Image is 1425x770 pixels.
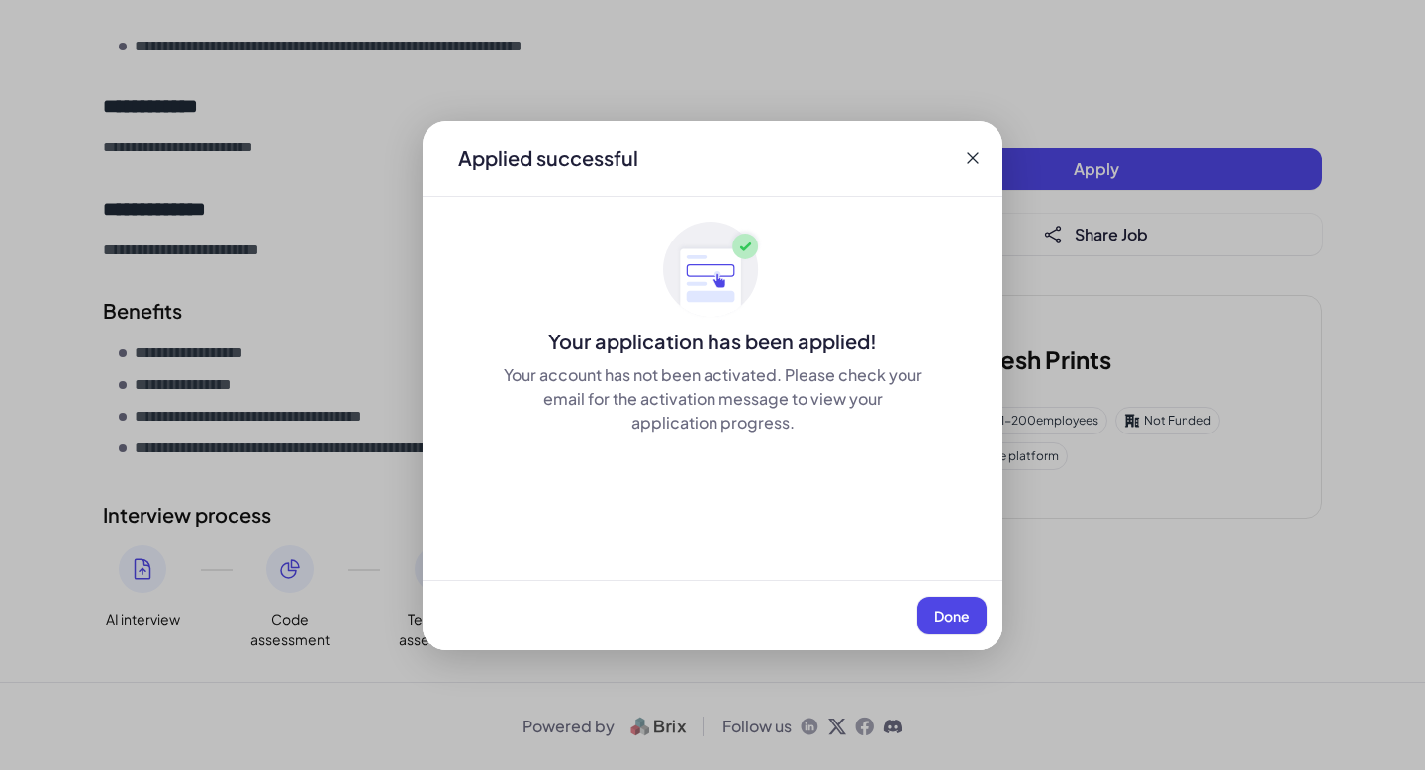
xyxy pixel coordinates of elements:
div: Your application has been applied! [423,328,1002,355]
div: Your account has not been activated. Please check your email for the activation message to view y... [502,363,923,434]
button: Done [917,597,987,634]
img: ApplyedMaskGroup3.svg [663,221,762,320]
span: Done [934,607,970,625]
div: Applied successful [458,144,638,172]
